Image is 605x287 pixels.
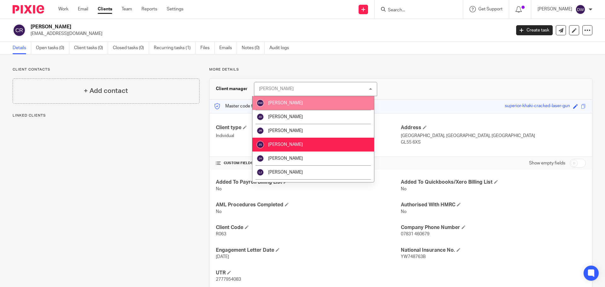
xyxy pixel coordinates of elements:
[401,124,586,131] h4: Address
[268,115,303,119] span: [PERSON_NAME]
[216,232,226,236] span: R063
[268,129,303,133] span: [PERSON_NAME]
[209,67,592,72] p: More details
[268,170,303,175] span: [PERSON_NAME]
[256,127,264,135] img: svg%3E
[13,67,199,72] p: Client contacts
[78,6,88,12] a: Email
[216,210,222,214] span: No
[256,155,264,162] img: svg%3E
[401,139,586,146] p: GL55 6XS
[84,86,128,96] h4: + Add contact
[216,224,401,231] h4: Client Code
[268,142,303,147] span: [PERSON_NAME]
[216,124,401,131] h4: Client type
[401,187,406,191] span: No
[216,255,229,259] span: [DATE]
[268,156,303,161] span: [PERSON_NAME]
[36,42,69,54] a: Open tasks (0)
[154,42,196,54] a: Recurring tasks (1)
[538,6,572,12] p: [PERSON_NAME]
[256,99,264,107] img: svg%3E
[122,6,132,12] a: Team
[478,7,503,11] span: Get Support
[216,270,401,276] h4: UTR
[98,6,112,12] a: Clients
[113,42,149,54] a: Closed tasks (0)
[141,6,157,12] a: Reports
[529,160,565,166] label: Show empty fields
[505,103,570,110] div: superior-khaki-cracked-laser-gun
[58,6,68,12] a: Work
[74,42,108,54] a: Client tasks (0)
[219,42,237,54] a: Emails
[200,42,215,54] a: Files
[216,187,222,191] span: No
[401,202,586,208] h4: Authorised With HMRC
[13,113,199,118] p: Linked clients
[575,4,585,14] img: svg%3E
[387,8,444,13] input: Search
[269,42,294,54] a: Audit logs
[401,210,406,214] span: No
[31,24,412,30] h2: [PERSON_NAME]
[216,179,401,186] h4: Added To Payroll Billing List
[516,25,553,35] a: Create task
[13,5,44,14] img: Pixie
[401,247,586,254] h4: National Insurance No.
[216,277,241,282] span: 2777954083
[401,179,586,186] h4: Added To Quickbooks/Xero Billing List
[259,87,294,91] div: [PERSON_NAME]
[401,133,586,139] p: [GEOGRAPHIC_DATA], [GEOGRAPHIC_DATA], [GEOGRAPHIC_DATA]
[268,101,303,105] span: [PERSON_NAME]
[214,103,323,109] p: Master code for secure communications and files
[401,232,429,236] span: 07831 460679
[256,141,264,148] img: svg%3E
[216,202,401,208] h4: AML Procedures Completed
[256,169,264,176] img: svg%3E
[216,247,401,254] h4: Engagement Letter Date
[216,86,248,92] h3: Client manager
[256,113,264,121] img: svg%3E
[401,224,586,231] h4: Company Phone Number
[167,6,183,12] a: Settings
[13,24,26,37] img: svg%3E
[242,42,265,54] a: Notes (0)
[216,161,401,166] h4: CUSTOM FIELDS
[31,31,507,37] p: [EMAIL_ADDRESS][DOMAIN_NAME]
[13,42,31,54] a: Details
[401,255,426,259] span: YW748763B
[216,133,401,139] p: Individual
